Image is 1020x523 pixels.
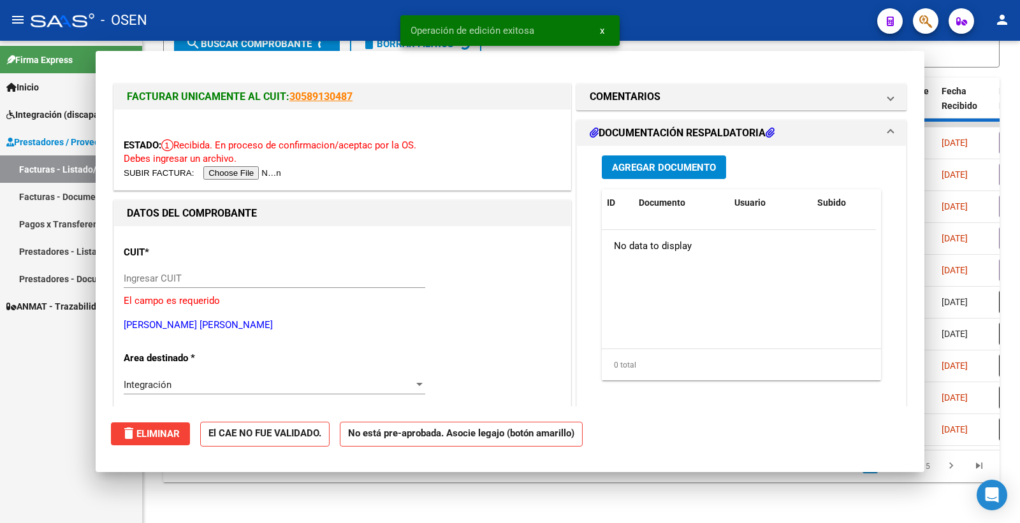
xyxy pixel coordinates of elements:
span: [DATE] [942,424,968,434]
span: Usuario [734,197,766,208]
mat-icon: menu [10,12,25,27]
p: Area destinado * [124,351,255,366]
span: Prestadores / Proveedores [6,135,122,149]
mat-icon: search [186,36,201,51]
span: [DATE] [942,329,968,339]
span: ESTADO: [124,140,161,151]
button: Agregar Documento [602,155,726,179]
div: No data to display [602,230,876,262]
span: Integración (discapacidad) [6,108,124,122]
strong: DATOS DEL COMPROBANTE [127,207,257,219]
p: Debes ingresar un archivo. [124,152,561,166]
button: x [590,19,615,42]
span: Operación de edición exitosa [411,24,534,37]
h1: DOCUMENTACIÓN RESPALDATORIA [590,125,775,141]
span: Agregar Documento [612,162,716,173]
span: ANMAT - Trazabilidad [6,299,106,313]
strong: No está pre-aprobada. Asocie legajo (botón amarillo) [340,422,583,447]
datatable-header-cell: Fecha Recibido [936,78,994,134]
span: [DATE] [942,201,968,211]
span: Firma Express [6,53,73,67]
p: El campo es requerido [124,294,561,308]
span: [DATE] [942,138,968,148]
span: [DATE] [942,233,968,243]
mat-icon: delete [361,36,377,51]
datatable-header-cell: ID [602,189,634,217]
span: ID [607,197,615,208]
div: Open Intercom Messenger [977,480,1007,510]
button: Eliminar [111,422,190,445]
a: 30589130487 [289,90,353,103]
span: [DATE] [942,169,968,180]
p: [PERSON_NAME] [PERSON_NAME] [124,318,561,333]
datatable-header-cell: Documento [634,189,729,217]
strong: El CAE NO FUE VALIDADO. [200,422,330,447]
span: [DATE] [942,297,968,307]
datatable-header-cell: Usuario [729,189,812,217]
div: 0 total [602,349,881,381]
span: Subido [817,197,846,208]
span: Recibida. En proceso de confirmacion/aceptac por la OS. [161,140,416,151]
span: FACTURAR UNICAMENTE AL CUIT: [127,90,289,103]
mat-expansion-panel-header: COMENTARIOS [577,84,906,110]
mat-icon: delete [121,426,136,441]
mat-expansion-panel-header: DOCUMENTACIÓN RESPALDATORIA [577,120,906,146]
span: Documento [639,197,685,208]
mat-icon: person [994,12,1010,27]
span: Integración [124,379,171,390]
span: x [600,25,604,36]
p: CUIT [124,245,255,260]
h1: COMENTARIOS [590,89,660,104]
span: Fecha Recibido [942,86,977,111]
span: Eliminar [121,428,180,440]
p: Debes elegir un area. [124,406,561,420]
span: [DATE] [942,392,968,403]
span: Inicio [6,80,39,94]
datatable-header-cell: Subido [812,189,876,217]
span: [DATE] [942,265,968,275]
div: DOCUMENTACIÓN RESPALDATORIA [577,146,906,410]
span: [DATE] [942,361,968,371]
span: Buscar Comprobante [186,38,312,50]
span: - OSEN [101,6,147,34]
span: Borrar Filtros [361,38,453,50]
